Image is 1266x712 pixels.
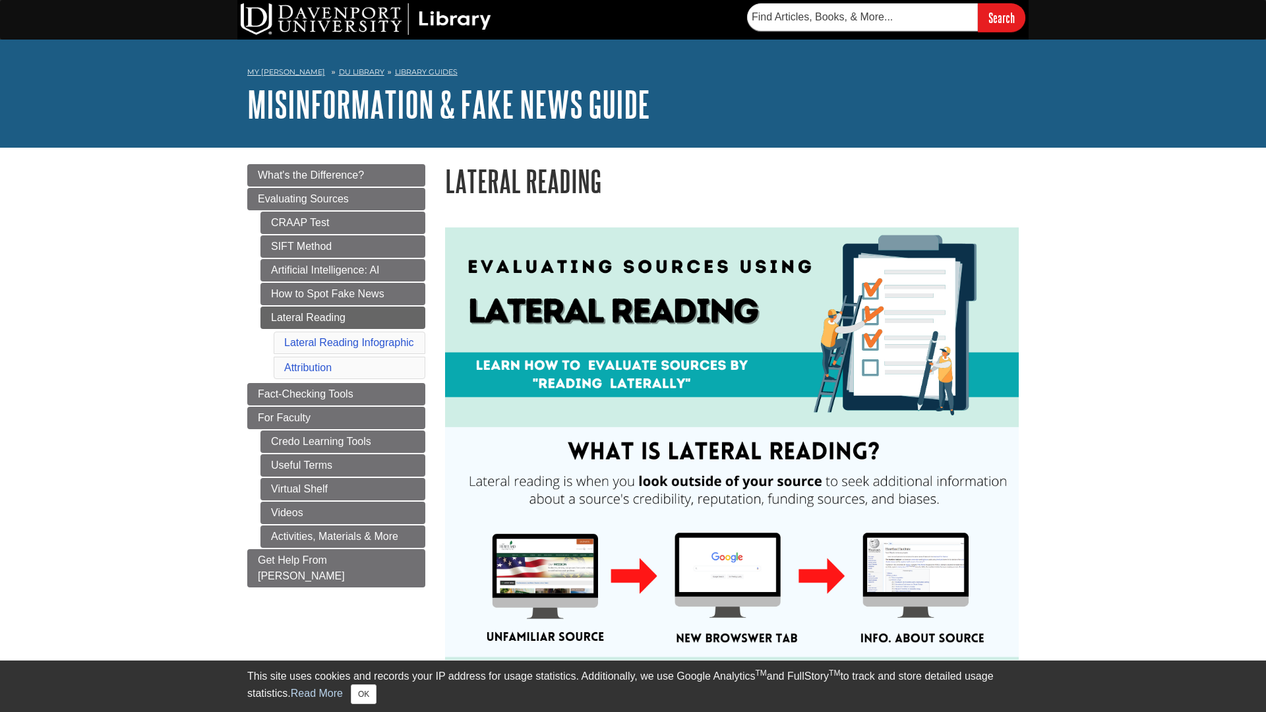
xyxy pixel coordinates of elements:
a: Fact-Checking Tools [247,383,425,405]
a: Evaluating Sources [247,188,425,210]
a: Read More [291,688,343,699]
span: Fact-Checking Tools [258,388,353,400]
input: Find Articles, Books, & More... [747,3,978,31]
span: For Faculty [258,412,311,423]
a: SIFT Method [260,235,425,258]
a: Library Guides [395,67,458,76]
a: CRAAP Test [260,212,425,234]
a: Activities, Materials & More [260,525,425,548]
a: What's the Difference? [247,164,425,187]
span: Evaluating Sources [258,193,349,204]
div: Guide Page Menu [247,164,425,587]
a: My [PERSON_NAME] [247,67,325,78]
a: DU Library [339,67,384,76]
nav: breadcrumb [247,63,1019,84]
sup: TM [829,668,840,678]
a: How to Spot Fake News [260,283,425,305]
input: Search [978,3,1025,32]
a: For Faculty [247,407,425,429]
a: Misinformation & Fake News Guide [247,84,650,125]
span: What's the Difference? [258,169,364,181]
button: Close [351,684,377,704]
a: Videos [260,502,425,524]
a: Credo Learning Tools [260,430,425,453]
sup: TM [755,668,766,678]
a: Lateral Reading [260,307,425,329]
form: Searches DU Library's articles, books, and more [747,3,1025,32]
a: Attribution [284,362,332,373]
h1: Lateral Reading [445,164,1019,198]
span: Get Help From [PERSON_NAME] [258,554,345,581]
div: This site uses cookies and records your IP address for usage statistics. Additionally, we use Goo... [247,668,1019,704]
a: Lateral Reading Infographic [284,337,414,348]
a: Get Help From [PERSON_NAME] [247,549,425,587]
img: DU Library [241,3,491,35]
a: Artificial Intelligence: AI [260,259,425,282]
a: Virtual Shelf [260,478,425,500]
a: Useful Terms [260,454,425,477]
